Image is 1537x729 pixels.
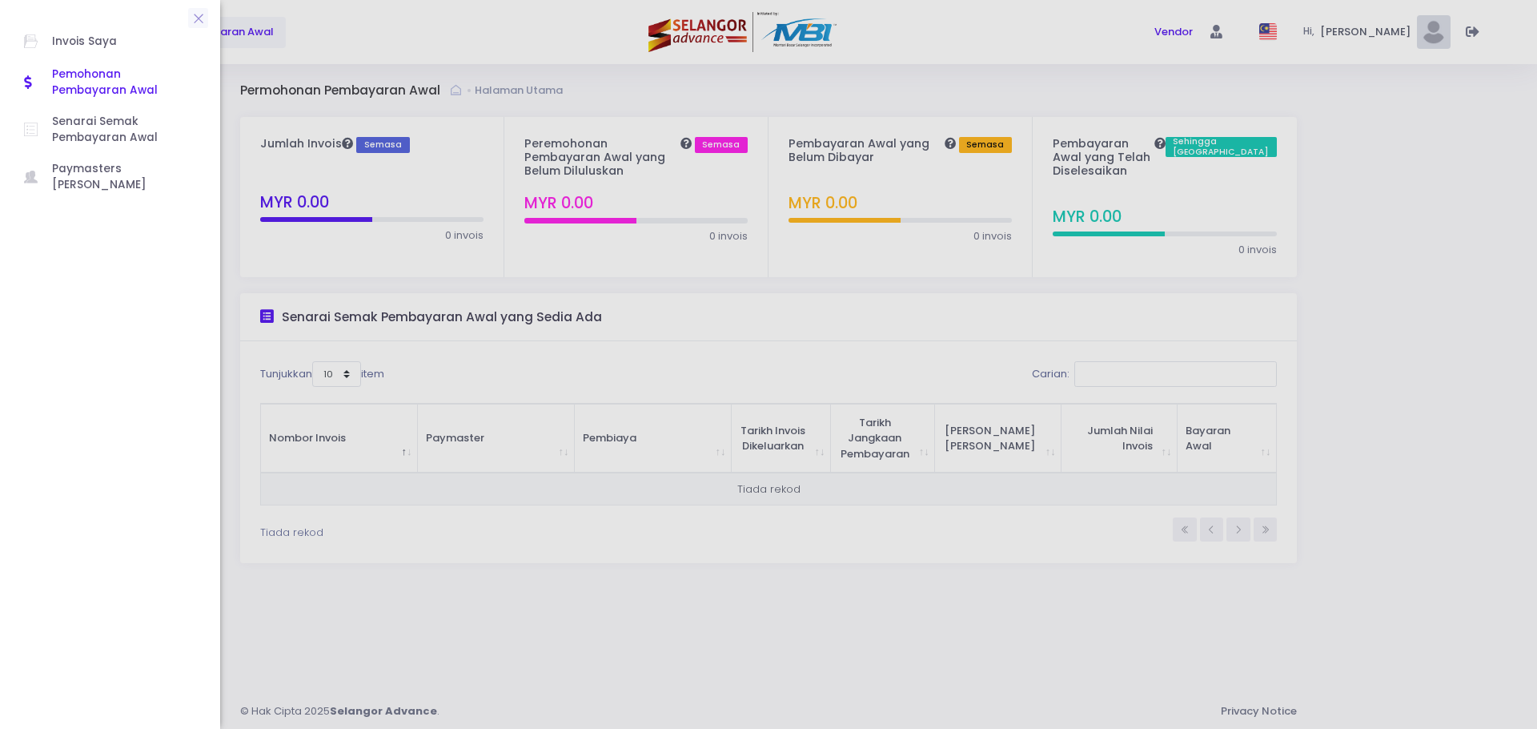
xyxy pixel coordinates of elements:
a: Paymasters [PERSON_NAME] [8,154,212,201]
a: Senarai Semak Pembayaran Awal [8,107,212,154]
a: Invois Saya [8,24,212,59]
span: Senarai Semak Pembayaran Awal [52,114,196,147]
span: Pemohonan Pembayaran Awal [52,66,196,99]
span: Invois Saya [52,31,196,52]
a: Pemohonan Pembayaran Awal [8,59,212,107]
span: Paymasters [PERSON_NAME] [52,161,196,194]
